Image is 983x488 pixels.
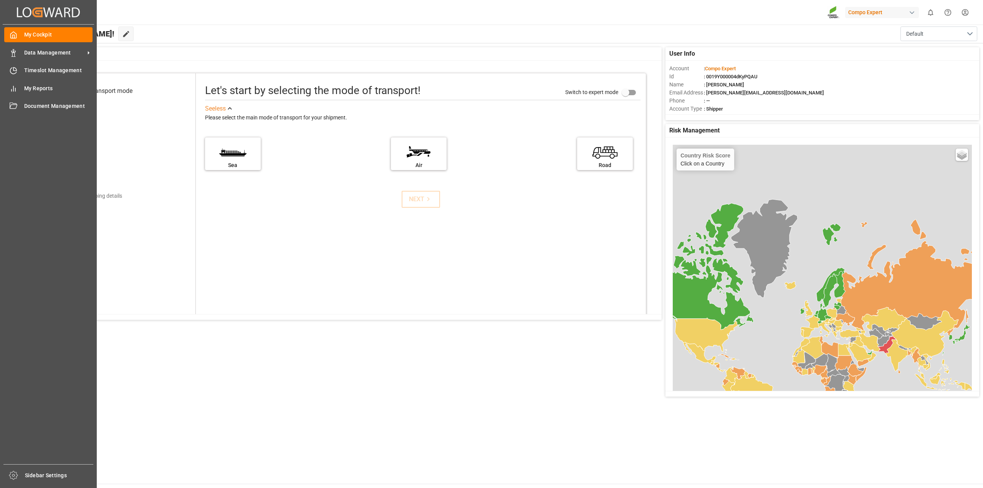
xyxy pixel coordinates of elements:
div: NEXT [409,195,432,204]
img: Screenshot%202023-09-29%20at%2010.02.21.png_1712312052.png [827,6,840,19]
span: Phone [669,97,704,105]
span: : — [704,98,710,104]
button: Help Center [939,4,957,21]
button: show 0 new notifications [922,4,939,21]
span: : Shipper [704,106,723,112]
a: Timeslot Management [4,63,93,78]
a: My Reports [4,81,93,96]
span: Switch to expert mode [565,89,618,95]
span: Timeslot Management [24,66,93,74]
span: Email Address [669,89,704,97]
div: See less [205,104,226,113]
span: My Reports [24,84,93,93]
span: : [704,66,736,71]
span: Document Management [24,102,93,110]
a: My Cockpit [4,27,93,42]
button: NEXT [402,191,440,208]
span: User Info [669,49,695,58]
span: Default [906,30,923,38]
span: : [PERSON_NAME][EMAIL_ADDRESS][DOMAIN_NAME] [704,90,824,96]
div: Click on a Country [680,152,730,167]
h4: Country Risk Score [680,152,730,159]
span: Sidebar Settings [25,471,94,480]
span: Id [669,73,704,81]
div: Add shipping details [74,192,122,200]
span: Compo Expert [705,66,736,71]
div: Compo Expert [845,7,919,18]
div: Please select the main mode of transport for your shipment. [205,113,640,122]
div: Sea [209,161,257,169]
div: Select transport mode [73,86,132,96]
button: Compo Expert [845,5,922,20]
a: Layers [956,149,968,161]
span: : 0019Y000004dKyPQAU [704,74,758,79]
span: My Cockpit [24,31,93,39]
span: Data Management [24,49,85,57]
span: Account Type [669,105,704,113]
span: Risk Management [669,126,720,135]
span: Name [669,81,704,89]
span: : [PERSON_NAME] [704,82,744,88]
span: Account [669,65,704,73]
div: Air [395,161,443,169]
div: Road [581,161,629,169]
button: open menu [900,26,977,41]
div: Let's start by selecting the mode of transport! [205,83,420,99]
a: Document Management [4,99,93,114]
